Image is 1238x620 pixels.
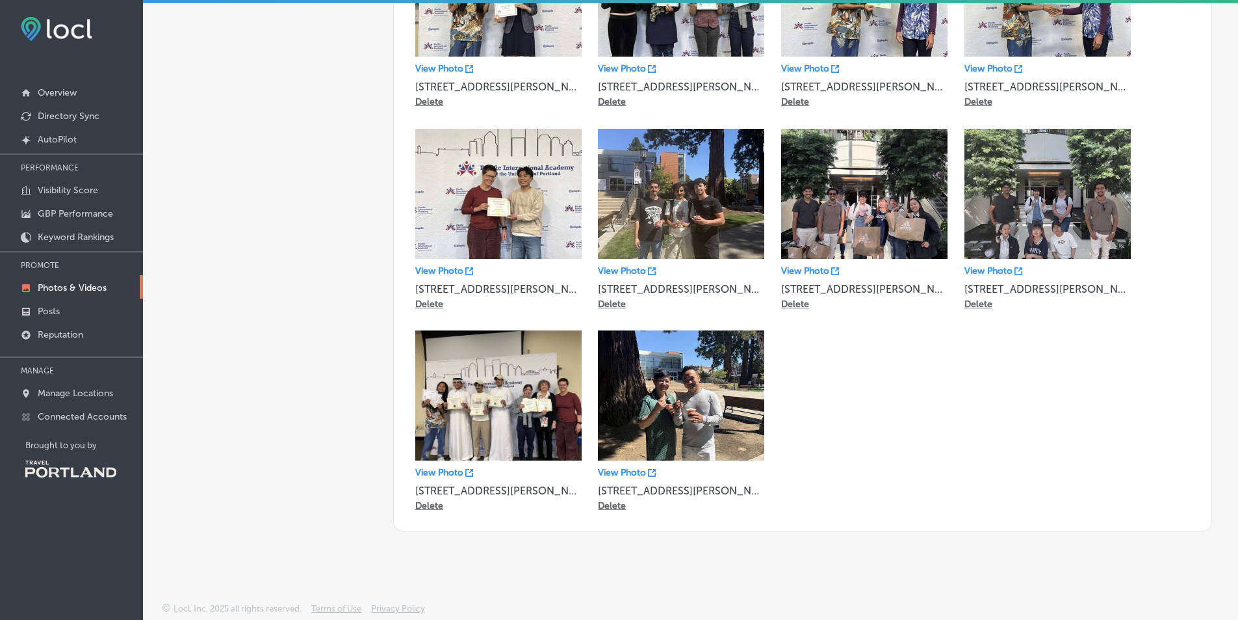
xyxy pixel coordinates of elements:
img: Collection thumbnail [598,330,764,461]
p: View Photo [598,467,646,478]
a: View Photo [964,265,1022,276]
p: Delete [598,500,626,511]
p: View Photo [598,265,646,276]
p: [STREET_ADDRESS][PERSON_NAME] [781,81,948,93]
p: Reputation [38,329,83,340]
p: Posts [38,306,60,317]
a: View Photo [781,63,839,74]
p: Connected Accounts [38,411,127,422]
a: View Photo [415,467,473,478]
p: [STREET_ADDRESS][PERSON_NAME] [598,485,764,497]
p: Delete [964,96,992,107]
p: AutoPilot [38,134,77,145]
p: Delete [598,299,626,310]
p: Overview [38,87,77,98]
p: Directory Sync [38,111,99,122]
a: View Photo [598,63,656,74]
p: [STREET_ADDRESS][PERSON_NAME] [598,283,764,295]
p: View Photo [598,63,646,74]
img: Collection thumbnail [415,129,582,259]
p: [STREET_ADDRESS][PERSON_NAME] [415,283,582,295]
p: Visibility Score [38,185,98,196]
a: View Photo [415,265,473,276]
p: View Photo [964,63,1012,74]
p: [STREET_ADDRESS][PERSON_NAME] [964,81,1131,93]
a: View Photo [598,265,656,276]
p: [STREET_ADDRESS][PERSON_NAME] [415,81,582,93]
p: View Photo [781,63,829,74]
img: Collection thumbnail [964,129,1131,259]
p: Delete [598,96,626,107]
img: Collection thumbnail [781,129,948,259]
p: View Photo [781,265,829,276]
p: [STREET_ADDRESS][PERSON_NAME] [964,283,1131,295]
img: Collection thumbnail [598,129,764,259]
p: Delete [415,96,443,107]
p: GBP Performance [38,208,113,219]
p: Delete [781,96,809,107]
p: View Photo [415,265,463,276]
a: Privacy Policy [371,604,425,620]
a: View Photo [415,63,473,74]
p: Brought to you by [25,440,143,450]
p: Manage Locations [38,388,113,399]
a: View Photo [781,265,839,276]
img: Collection thumbnail [415,330,582,461]
p: Delete [415,299,443,310]
p: Delete [964,299,992,310]
p: View Photo [964,265,1012,276]
p: [STREET_ADDRESS][PERSON_NAME] [781,283,948,295]
a: View Photo [598,467,656,478]
a: View Photo [964,63,1022,74]
img: fda3e92497d09a02dc62c9cd864e3231.png [21,17,92,41]
p: Delete [781,299,809,310]
p: Keyword Rankings [38,232,114,243]
p: [STREET_ADDRESS][PERSON_NAME] [598,81,764,93]
p: Photos & Videos [38,282,107,293]
p: View Photo [415,63,463,74]
p: Locl, Inc. 2025 all rights reserved. [174,604,302,613]
p: [STREET_ADDRESS][PERSON_NAME] [415,485,582,497]
p: Delete [415,500,443,511]
img: Travel Portland [25,461,116,478]
p: View Photo [415,467,463,478]
a: Terms of Use [311,604,361,620]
